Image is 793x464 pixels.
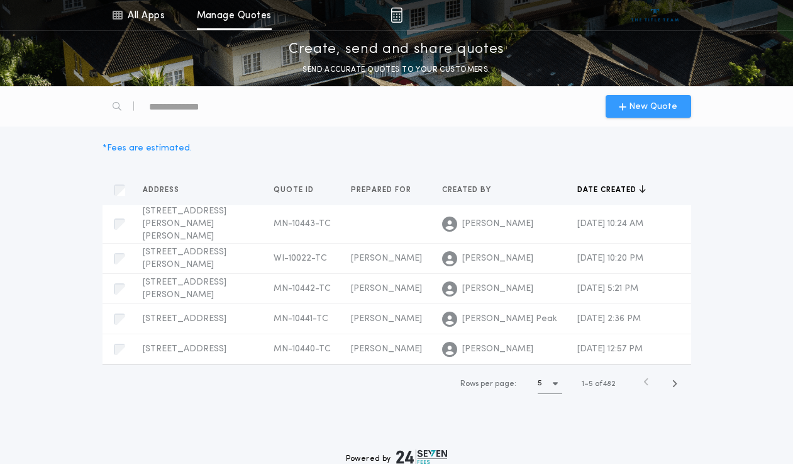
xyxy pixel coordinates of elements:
[351,314,422,324] span: [PERSON_NAME]
[595,378,616,390] span: of 482
[462,313,557,325] span: [PERSON_NAME] Peak
[143,278,226,300] span: [STREET_ADDRESS][PERSON_NAME]
[274,219,331,229] span: MN-10443-TC
[289,40,504,60] p: Create, send and share quotes
[442,185,494,195] span: Created by
[143,207,226,241] span: [STREET_ADDRESS][PERSON_NAME][PERSON_NAME]
[606,95,691,118] button: New Quote
[442,184,501,196] button: Created by
[582,380,584,388] span: 1
[577,344,643,354] span: [DATE] 12:57 PM
[462,252,533,265] span: [PERSON_NAME]
[462,343,533,356] span: [PERSON_NAME]
[274,185,316,195] span: Quote ID
[274,184,323,196] button: Quote ID
[391,8,402,23] img: img
[143,184,189,196] button: Address
[577,184,646,196] button: Date created
[351,185,414,195] span: Prepared for
[577,284,638,293] span: [DATE] 5:21 PM
[577,254,643,263] span: [DATE] 10:20 PM
[538,374,562,394] button: 5
[577,314,641,324] span: [DATE] 2:36 PM
[462,218,533,230] span: [PERSON_NAME]
[143,314,226,324] span: [STREET_ADDRESS]
[351,284,422,293] span: [PERSON_NAME]
[351,344,422,354] span: [PERSON_NAME]
[143,247,226,269] span: [STREET_ADDRESS][PERSON_NAME]
[538,377,542,390] h1: 5
[631,9,679,21] img: vs-icon
[274,314,328,324] span: MN-10441-TC
[143,344,226,354] span: [STREET_ADDRESS]
[274,344,331,354] span: MN-10440-TC
[629,100,677,113] span: New Quote
[103,142,192,155] div: * Fees are estimated.
[589,380,593,388] span: 5
[274,284,331,293] span: MN-10442-TC
[577,185,639,195] span: Date created
[143,185,182,195] span: Address
[351,254,422,263] span: [PERSON_NAME]
[460,380,516,388] span: Rows per page:
[274,254,327,263] span: WI-10022-TC
[577,219,643,229] span: [DATE] 10:24 AM
[302,64,490,76] p: SEND ACCURATE QUOTES TO YOUR CUSTOMERS.
[462,283,533,295] span: [PERSON_NAME]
